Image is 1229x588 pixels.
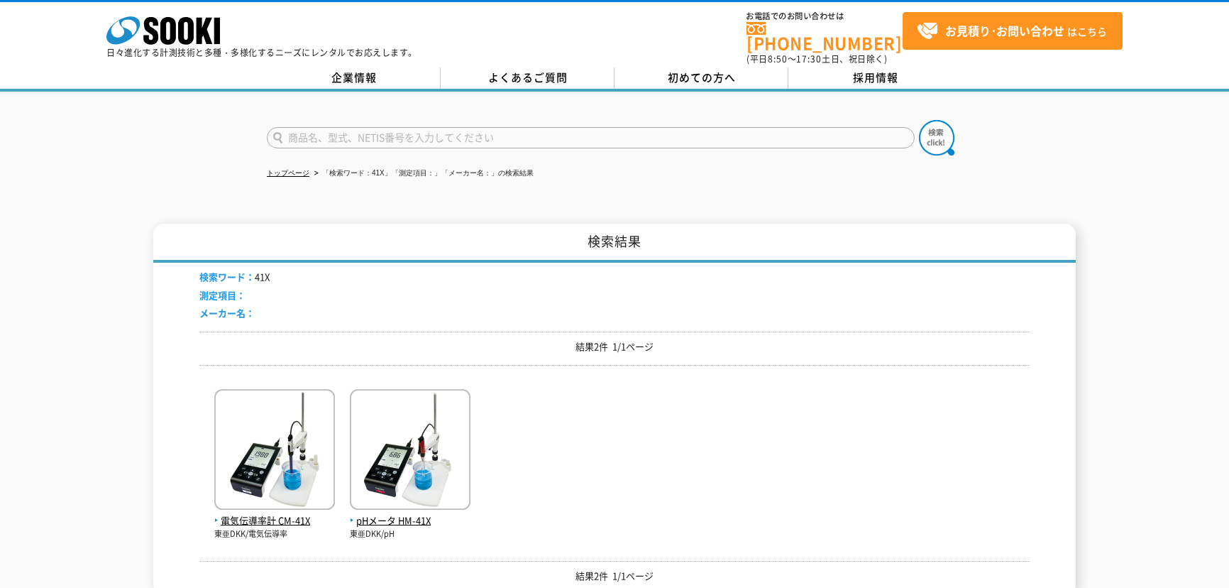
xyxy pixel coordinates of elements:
[153,224,1076,263] h1: 検索結果
[768,53,788,65] span: 8:50
[441,67,614,89] a: よくあるご質問
[199,306,255,320] span: メーカー名：
[796,53,822,65] span: 17:30
[199,339,1030,354] p: 結果2件 1/1ページ
[746,53,887,65] span: (平日 ～ 土日、祝日除く)
[350,389,470,513] img: HM-41X
[903,12,1123,50] a: お見積り･お問い合わせはこちら
[199,270,270,285] li: 41X
[214,513,335,528] span: 電気伝導率計 CM-41X
[214,528,335,540] p: 東亜DKK/電気伝導率
[350,528,470,540] p: 東亜DKK/pH
[199,270,255,283] span: 検索ワード：
[746,12,903,21] span: お電話でのお問い合わせは
[668,70,736,85] span: 初めての方へ
[746,22,903,51] a: [PHONE_NUMBER]
[267,127,915,148] input: 商品名、型式、NETIS番号を入力してください
[350,499,470,528] a: pHメータ HM-41X
[919,120,954,156] img: btn_search.png
[945,22,1064,39] strong: お見積り･お問い合わせ
[106,48,417,57] p: 日々進化する計測技術と多種・多様化するニーズにレンタルでお応えします。
[788,67,962,89] a: 採用情報
[199,569,1030,584] p: 結果2件 1/1ページ
[214,389,335,513] img: CM-41X
[267,169,309,177] a: トップページ
[917,21,1107,42] span: はこちら
[267,67,441,89] a: 企業情報
[199,288,246,302] span: 測定項目：
[312,166,534,181] li: 「検索ワード：41X」「測定項目：」「メーカー名：」の検索結果
[350,513,470,528] span: pHメータ HM-41X
[214,499,335,528] a: 電気伝導率計 CM-41X
[614,67,788,89] a: 初めての方へ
